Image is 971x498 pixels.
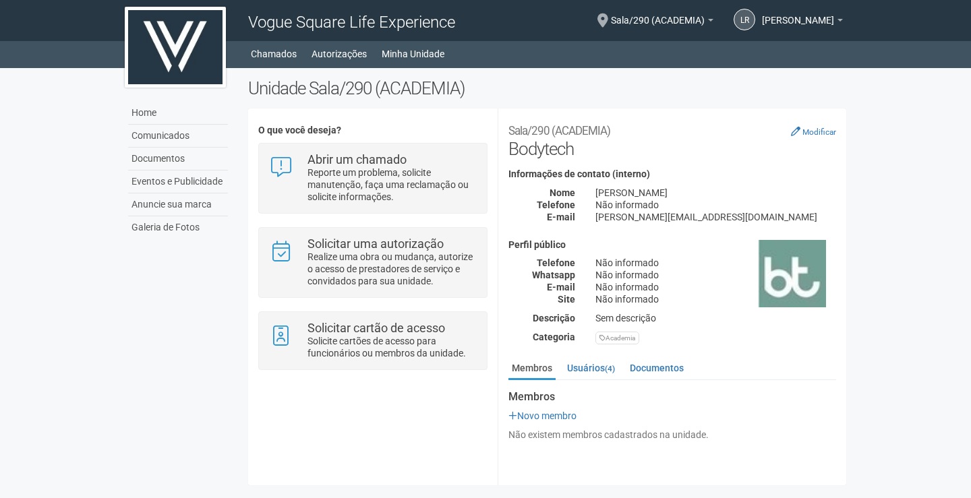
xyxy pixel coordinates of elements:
a: Eventos e Publicidade [128,170,228,193]
strong: Abrir um chamado [307,152,407,166]
span: Sala/290 (ACADEMIA) [611,2,705,26]
strong: Whatsapp [532,270,575,280]
a: [PERSON_NAME] [762,17,843,28]
a: Comunicados [128,125,228,148]
strong: Telefone [537,199,575,210]
div: Não existem membros cadastrados na unidade. [508,429,836,441]
div: Não informado [585,199,846,211]
h4: O que você deseja? [258,125,487,135]
a: Documentos [128,148,228,170]
a: Solicitar cartão de acesso Solicite cartões de acesso para funcionários ou membros da unidade. [269,322,476,359]
strong: Descrição [533,313,575,323]
a: Abrir um chamado Reporte um problema, solicite manutenção, faça uma reclamação ou solicite inform... [269,154,476,203]
img: logo.jpg [125,7,226,88]
span: Lays Roseno [762,2,834,26]
img: business.png [759,240,826,307]
h2: Unidade Sala/290 (ACADEMIA) [248,78,846,98]
strong: Solicitar cartão de acesso [307,321,445,335]
div: Não informado [585,293,846,305]
strong: E-mail [547,212,575,222]
strong: E-mail [547,282,575,292]
small: (4) [605,364,615,373]
a: Documentos [626,358,687,378]
h2: Bodytech [508,119,836,159]
a: Solicitar uma autorização Realize uma obra ou mudança, autorize o acesso de prestadores de serviç... [269,238,476,287]
a: Home [128,102,228,125]
a: Membros [508,358,556,380]
strong: Membros [508,391,836,403]
div: Não informado [585,269,846,281]
div: [PERSON_NAME] [585,187,846,199]
a: Novo membro [508,410,577,421]
strong: Site [558,294,575,305]
p: Realize uma obra ou mudança, autorize o acesso de prestadores de serviço e convidados para sua un... [307,251,477,287]
a: LR [734,9,755,30]
strong: Categoria [533,332,575,342]
a: Chamados [251,44,297,63]
div: Não informado [585,257,846,269]
a: Sala/290 (ACADEMIA) [611,17,713,28]
div: Academia [595,332,639,344]
div: Sem descrição [585,312,846,324]
strong: Telefone [537,257,575,268]
small: Sala/290 (ACADEMIA) [508,124,610,137]
div: Não informado [585,281,846,293]
a: Galeria de Fotos [128,216,228,239]
a: Modificar [791,126,836,137]
span: Vogue Square Life Experience [248,13,455,32]
a: Minha Unidade [382,44,444,63]
div: [PERSON_NAME][EMAIL_ADDRESS][DOMAIN_NAME] [585,211,846,223]
a: Autorizações [312,44,367,63]
strong: Solicitar uma autorização [307,237,444,251]
p: Reporte um problema, solicite manutenção, faça uma reclamação ou solicite informações. [307,166,477,203]
p: Solicite cartões de acesso para funcionários ou membros da unidade. [307,335,477,359]
a: Anuncie sua marca [128,193,228,216]
a: Usuários(4) [564,358,618,378]
small: Modificar [802,127,836,137]
h4: Informações de contato (interno) [508,169,836,179]
h4: Perfil público [508,240,836,250]
strong: Nome [550,187,575,198]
